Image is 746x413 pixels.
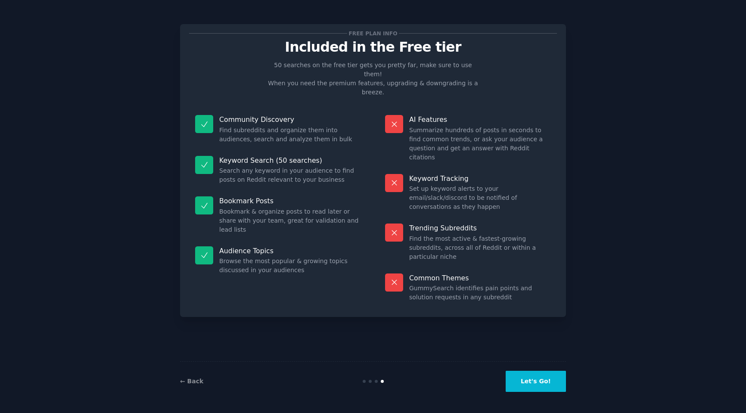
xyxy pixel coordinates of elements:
p: AI Features [409,115,551,124]
dd: Set up keyword alerts to your email/slack/discord to be notified of conversations as they happen [409,184,551,211]
button: Let's Go! [506,371,566,392]
p: Included in the Free tier [189,40,557,55]
dd: Browse the most popular & growing topics discussed in your audiences [219,257,361,275]
p: Keyword Search (50 searches) [219,156,361,165]
p: Bookmark Posts [219,196,361,205]
dd: Summarize hundreds of posts in seconds to find common trends, or ask your audience a question and... [409,126,551,162]
dd: Find subreddits and organize them into audiences, search and analyze them in bulk [219,126,361,144]
p: Community Discovery [219,115,361,124]
p: Trending Subreddits [409,224,551,233]
span: Free plan info [347,29,399,38]
p: Common Themes [409,273,551,283]
a: ← Back [180,378,203,385]
p: Audience Topics [219,246,361,255]
dd: Find the most active & fastest-growing subreddits, across all of Reddit or within a particular niche [409,234,551,261]
dd: Bookmark & organize posts to read later or share with your team, great for validation and lead lists [219,207,361,234]
p: Keyword Tracking [409,174,551,183]
p: 50 searches on the free tier gets you pretty far, make sure to use them! When you need the premiu... [264,61,482,97]
dd: GummySearch identifies pain points and solution requests in any subreddit [409,284,551,302]
dd: Search any keyword in your audience to find posts on Reddit relevant to your business [219,166,361,184]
